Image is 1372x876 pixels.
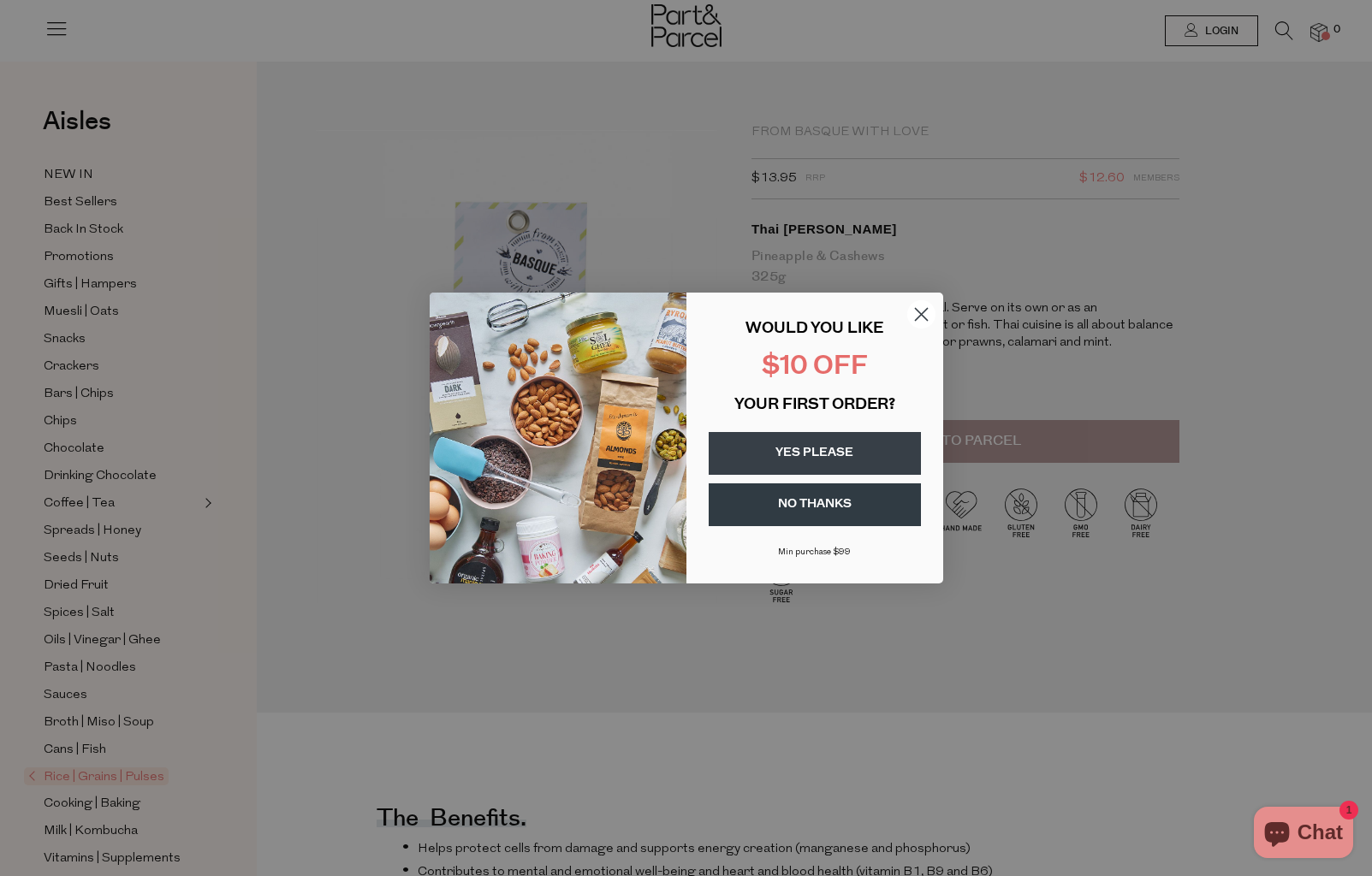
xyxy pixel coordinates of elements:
img: 43fba0fb-7538-40bc-babb-ffb1a4d097bc.jpeg [430,293,686,583]
span: YOUR FIRST ORDER? [734,398,895,413]
button: Close dialog [906,299,936,329]
inbox-online-store-chat: Shopify online store chat [1249,807,1358,862]
button: NO THANKS [709,483,921,526]
span: WOULD YOU LIKE [745,322,883,337]
button: YES PLEASE [709,432,921,475]
span: $10 OFF [762,354,868,381]
span: Min purchase $99 [778,547,851,557]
